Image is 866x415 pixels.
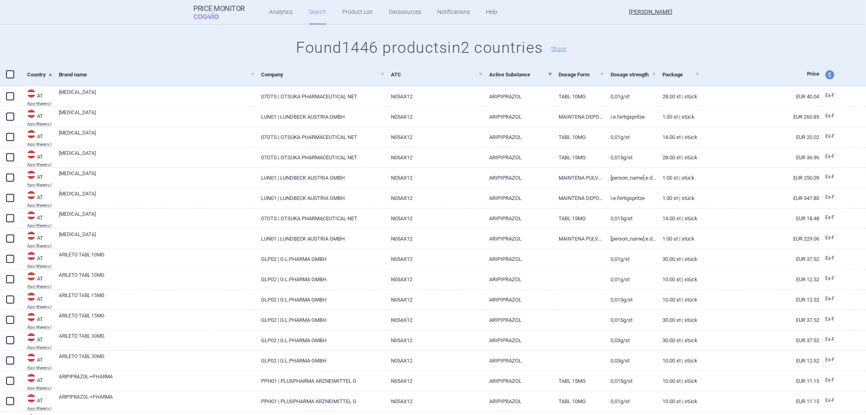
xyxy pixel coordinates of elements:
[605,249,657,269] a: 0,01G/ST
[21,332,53,350] a: ATATApo-Warenv.I
[657,168,700,188] a: 1.00 ST | Stück
[27,264,53,268] abbr: Apo-Warenv.I — Apothekerverlag Warenverzeichnis. Online database developed by the Österreichische...
[255,351,385,371] a: GLP02 | G.L.PHARMA GMBH
[553,107,605,127] a: MAINTENA DEPOT INJ-SUSP
[605,127,657,147] a: 0,01G/ST
[657,290,700,310] a: 10.00 ST | Stück
[255,188,385,208] a: LUN01 | LUNDBECK AUSTRIA GMBH
[819,334,849,346] a: Ex-F
[825,296,835,302] span: Ex-factory price
[59,251,255,266] a: ARILETO TABL 10MG
[27,110,35,118] img: Austria
[483,107,553,127] a: ARIPIPRAZOL
[825,316,835,322] span: Ex-factory price
[255,229,385,249] a: LUN01 | LUNDBECK AUSTRIA GMBH
[819,90,849,102] a: Ex-F
[21,292,53,309] a: ATATApo-Warenv.I
[27,345,53,350] abbr: Apo-Warenv.I — Apothekerverlag Warenverzeichnis. Online database developed by the Österreichische...
[663,65,700,85] a: Package
[385,269,483,289] a: N05AX12
[59,89,255,103] a: [MEDICAL_DATA]
[483,310,553,330] a: ARIPIPRAZOL
[807,71,819,77] span: Price
[59,292,255,306] a: ARILETO TABL 15MG
[819,130,849,143] a: Ex-F
[21,109,53,126] a: ATATApo-Warenv.I
[700,229,819,249] a: EUR 229.06
[21,231,53,248] a: ATATApo-Warenv.I
[255,107,385,127] a: LUN01 | LUNDBECK AUSTRIA GMBH
[819,171,849,183] a: Ex-F
[385,188,483,208] a: N05AX12
[27,203,53,207] abbr: Apo-Warenv.I — Apothekerverlag Warenverzeichnis. Online database developed by the Österreichische...
[553,168,605,188] a: MAINTENA PULVER U.LSGM
[605,391,657,411] a: 0,01G/ST
[27,65,53,85] a: Country
[255,371,385,391] a: PPH01 | PLUSPHARMA ARZNEIMITTEL G
[21,373,53,390] a: ATATApo-Warenv.I
[819,110,849,122] a: Ex-F
[21,170,53,187] a: ATATApo-Warenv.I
[59,332,255,347] a: ARILETO TABL 30MG
[700,351,819,371] a: EUR 12.52
[21,353,53,370] a: ATATApo-Warenv.I
[255,168,385,188] a: LUN01 | LUNDBECK AUSTRIA GMBH
[27,183,53,187] abbr: Apo-Warenv.I — Apothekerverlag Warenverzeichnis. Online database developed by the Österreichische...
[605,148,657,167] a: 0,015G/ST
[700,310,819,330] a: EUR 37.52
[59,150,255,164] a: [MEDICAL_DATA]
[27,224,53,228] abbr: Apo-Warenv.I — Apothekerverlag Warenverzeichnis. Online database developed by the Österreichische...
[700,168,819,188] a: EUR 250.09
[819,191,849,204] a: Ex-F
[825,398,835,403] span: Ex-factory price
[255,269,385,289] a: GLP02 | G.L.PHARMA GMBH
[27,354,35,362] img: Austria
[611,65,657,85] a: Dosage strength
[27,142,53,146] abbr: Apo-Warenv.I — Apothekerverlag Warenverzeichnis. Online database developed by the Österreichische...
[700,330,819,350] a: EUR 37.52
[657,371,700,391] a: 10.00 ST | Stück
[605,229,657,249] a: [PERSON_NAME].E.DEPOT INJ-SUS-
[59,129,255,144] a: [MEDICAL_DATA]
[27,252,35,260] img: Austria
[819,293,849,305] a: Ex-F
[483,127,553,147] a: ARIPIPRAZOL
[21,393,53,411] a: ATATApo-Warenv.I
[553,148,605,167] a: TABL 15MG
[255,148,385,167] a: 07OTS | OTSUKA PHARMACEUTICAL NET
[385,249,483,269] a: N05AX12
[21,150,53,167] a: ATATApo-Warenv.I
[194,13,230,19] span: COGVIO
[825,357,835,363] span: Ex-factory price
[605,188,657,208] a: I.E.FERTIGSPRITZE
[700,209,819,228] a: EUR 18.48
[483,209,553,228] a: ARIPIPRAZOL
[255,249,385,269] a: GLP02 | G.L.PHARMA GMBH
[700,127,819,147] a: EUR 20.02
[27,150,35,159] img: Austria
[700,391,819,411] a: EUR 11.15
[825,215,835,220] span: Ex-factory price
[825,174,835,180] span: Ex-factory price
[255,391,385,411] a: PPH01 | PLUSPHARMA ARZNEIMITTEL G
[553,87,605,106] a: TABL 10MG
[657,310,700,330] a: 30.00 ST | Stück
[27,272,35,280] img: Austria
[255,310,385,330] a: GLP02 | G.L.PHARMA GMBH
[657,148,700,167] a: 28.00 ST | Stück
[21,190,53,207] a: ATATApo-Warenv.I
[553,371,605,391] a: TABL 15MG
[700,249,819,269] a: EUR 37.52
[657,127,700,147] a: 14.00 ST | Stück
[385,127,483,147] a: N05AX12
[59,109,255,124] a: [MEDICAL_DATA]
[385,168,483,188] a: N05AX12
[825,235,835,241] span: Ex-factory price
[825,194,835,200] span: Ex-factory price
[700,107,819,127] a: EUR 260.85
[59,190,255,205] a: [MEDICAL_DATA]
[27,394,35,402] img: Austria
[59,312,255,327] a: ARILETO TABL 15MG
[825,276,835,281] span: Ex-factory price
[27,313,35,321] img: Austria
